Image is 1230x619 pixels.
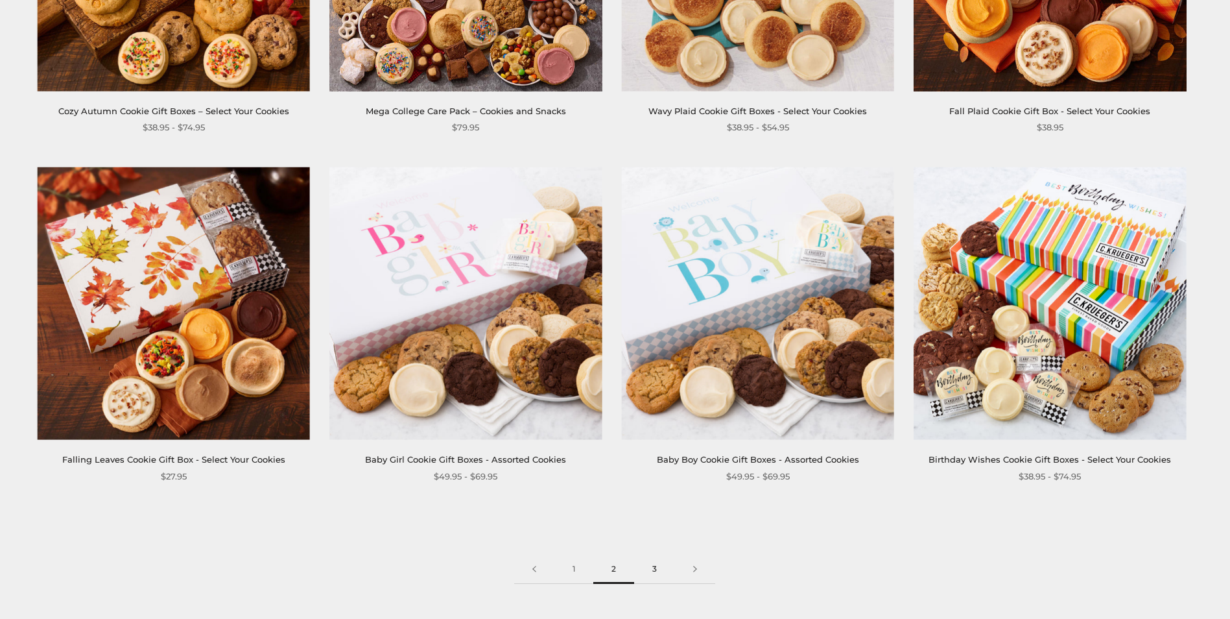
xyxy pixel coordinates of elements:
a: Mega College Care Pack – Cookies and Snacks [366,106,566,116]
span: $27.95 [161,470,187,483]
a: 3 [634,555,675,584]
a: Baby Girl Cookie Gift Boxes - Assorted Cookies [365,454,566,465]
img: Birthday Wishes Cookie Gift Boxes - Select Your Cookies [914,167,1187,441]
span: $38.95 [1037,121,1063,134]
a: 1 [554,555,593,584]
span: $38.95 - $74.95 [1019,470,1081,483]
span: $49.95 - $69.95 [726,470,790,483]
span: $49.95 - $69.95 [434,470,497,483]
span: 2 [593,555,634,584]
a: Cozy Autumn Cookie Gift Boxes – Select Your Cookies [58,106,289,116]
img: Baby Girl Cookie Gift Boxes - Assorted Cookies [329,167,602,441]
span: $79.95 [452,121,479,134]
span: $38.95 - $74.95 [143,121,205,134]
iframe: Sign Up via Text for Offers [10,570,134,609]
a: Wavy Plaid Cookie Gift Boxes - Select Your Cookies [648,106,867,116]
a: Baby Boy Cookie Gift Boxes - Assorted Cookies [657,454,859,465]
img: Baby Boy Cookie Gift Boxes - Assorted Cookies [621,167,894,441]
a: Falling Leaves Cookie Gift Box - Select Your Cookies [62,454,285,465]
a: Fall Plaid Cookie Gift Box - Select Your Cookies [949,106,1150,116]
span: $38.95 - $54.95 [727,121,789,134]
a: Next page [675,555,715,584]
a: Birthday Wishes Cookie Gift Boxes - Select Your Cookies [928,454,1171,465]
img: Falling Leaves Cookie Gift Box - Select Your Cookies [37,167,310,441]
a: Previous page [514,555,554,584]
